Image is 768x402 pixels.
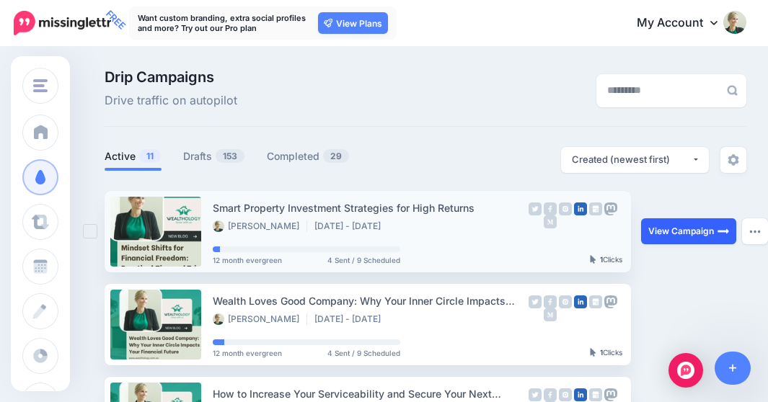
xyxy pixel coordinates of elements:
[728,154,739,166] img: settings-grey.png
[641,218,736,244] a: View Campaign
[105,91,237,110] span: Drive traffic on autopilot
[139,149,161,163] span: 11
[216,149,244,163] span: 153
[559,295,572,308] img: instagram-grey-square.png
[574,295,587,308] img: linkedin-square.png
[561,147,709,173] button: Created (newest first)
[544,202,557,215] img: facebook-grey-square.png
[105,70,237,84] span: Drip Campaigns
[544,388,557,401] img: facebook-grey-square.png
[572,153,692,166] div: Created (newest first)
[529,295,542,308] img: twitter-grey-square.png
[14,7,111,39] a: FREE
[604,388,617,401] img: mastodon-grey-square.png
[314,220,388,232] li: [DATE] - [DATE]
[589,295,602,308] img: google_business-grey-square.png
[544,308,557,321] img: medium-grey-square.png
[213,200,529,216] div: Smart Property Investment Strategies for High Returns
[718,225,729,237] img: arrow-long-right-white.png
[600,348,603,357] b: 1
[559,202,572,215] img: instagram-grey-square.png
[529,202,542,215] img: twitter-grey-square.png
[213,385,529,402] div: How to Increase Your Serviceability and Secure Your Next Property Investment
[14,11,111,35] img: Missinglettr
[138,13,311,33] p: Want custom branding, extra social profiles and more? Try out our Pro plan
[600,255,603,264] b: 1
[267,148,350,165] a: Completed29
[668,353,703,388] div: Open Intercom Messenger
[529,215,542,228] img: bluesky-grey-square.png
[622,6,746,41] a: My Account
[318,12,388,34] a: View Plans
[604,295,617,308] img: mastodon-grey-square.png
[544,215,557,228] img: medium-grey-square.png
[183,148,245,165] a: Drafts153
[544,295,557,308] img: facebook-grey-square.png
[213,349,282,357] span: 12 month evergreen
[33,79,48,92] img: menu.png
[590,256,622,264] div: Clicks
[574,388,587,401] img: linkedin-square.png
[727,85,738,96] img: search-grey-6.png
[213,220,307,232] li: [PERSON_NAME]
[105,148,162,165] a: Active11
[323,149,349,163] span: 29
[589,388,602,401] img: google_business-grey-square.png
[559,388,572,401] img: instagram-grey-square.png
[749,229,761,233] img: dots.png
[101,5,131,35] span: FREE
[327,256,400,264] span: 4 Sent / 9 Scheduled
[529,388,542,401] img: twitter-grey-square.png
[529,308,542,321] img: bluesky-grey-square.png
[213,256,282,264] span: 12 month evergreen
[604,202,617,215] img: mastodon-grey-square.png
[574,202,587,215] img: linkedin-square.png
[590,349,622,357] div: Clicks
[213,313,307,325] li: [PERSON_NAME]
[590,348,596,357] img: pointer-grey-darker.png
[589,202,602,215] img: google_business-grey-square.png
[213,292,529,309] div: Wealth Loves Good Company: Why Your Inner Circle Impacts Your Financial Future
[314,313,388,325] li: [DATE] - [DATE]
[590,255,596,264] img: pointer-grey-darker.png
[327,349,400,357] span: 4 Sent / 9 Scheduled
